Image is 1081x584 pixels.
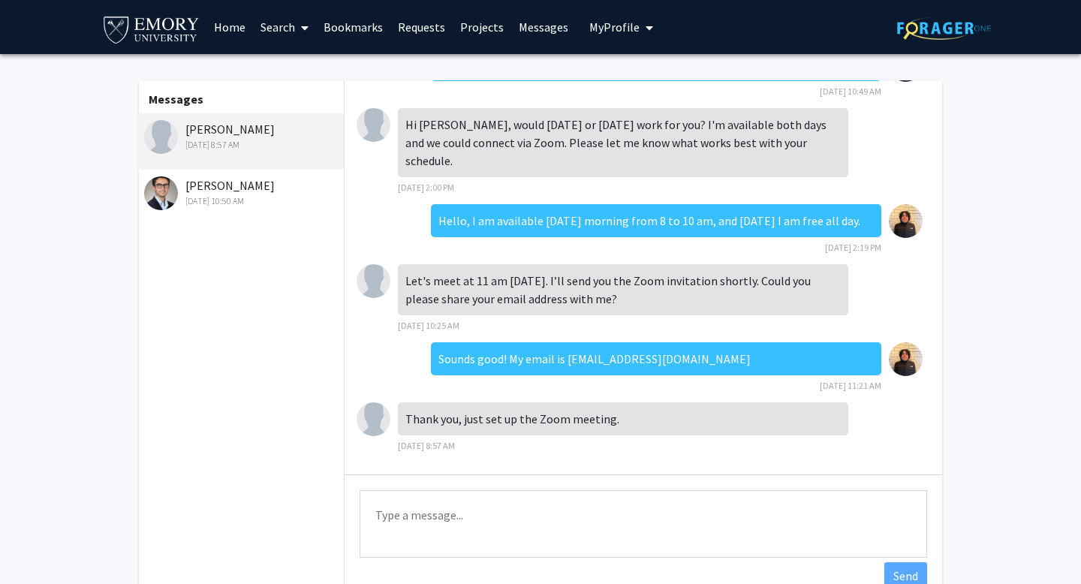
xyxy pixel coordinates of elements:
[144,176,340,208] div: [PERSON_NAME]
[889,204,923,238] img: Gabriel Santiago
[589,20,640,35] span: My Profile
[101,12,201,46] img: Emory University Logo
[431,204,881,237] div: Hello, I am available [DATE] morning from 8 to 10 am, and [DATE] I am free all day.
[889,342,923,376] img: Gabriel Santiago
[206,1,253,53] a: Home
[511,1,576,53] a: Messages
[398,440,455,451] span: [DATE] 8:57 AM
[144,194,340,208] div: [DATE] 10:50 AM
[11,516,64,573] iframe: Chat
[357,264,390,298] img: Runze Yan
[897,17,991,40] img: ForagerOne Logo
[357,402,390,436] img: Runze Yan
[820,380,881,391] span: [DATE] 11:21 AM
[820,86,881,97] span: [DATE] 10:49 AM
[357,108,390,142] img: Runze Yan
[144,138,340,152] div: [DATE] 8:57 AM
[144,176,178,210] img: Charles Bou-Nader
[431,342,881,375] div: Sounds good! My email is [EMAIL_ADDRESS][DOMAIN_NAME]
[398,402,848,435] div: Thank you, just set up the Zoom meeting.
[453,1,511,53] a: Projects
[825,242,881,253] span: [DATE] 2:19 PM
[398,108,848,177] div: Hi [PERSON_NAME], would [DATE] or [DATE] work for you? I'm available both days and we could conne...
[144,120,340,152] div: [PERSON_NAME]
[144,120,178,154] img: Runze Yan
[398,320,459,331] span: [DATE] 10:25 AM
[398,264,848,315] div: Let's meet at 11 am [DATE]. I’ll send you the Zoom invitation shortly. Could you please share you...
[149,92,203,107] b: Messages
[390,1,453,53] a: Requests
[316,1,390,53] a: Bookmarks
[253,1,316,53] a: Search
[398,182,454,193] span: [DATE] 2:00 PM
[360,490,927,558] textarea: Message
